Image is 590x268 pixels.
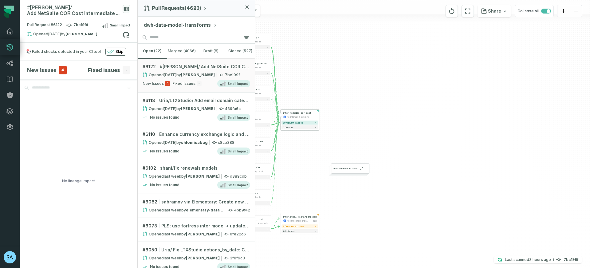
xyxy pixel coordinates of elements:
strong: Daniel Schwalb (dschwalb) [65,32,97,36]
span: - [197,81,202,86]
span: 4 [59,66,67,74]
img: avatar of sabramov [4,251,16,263]
div: Failed checks detected in your CI tool [32,49,101,54]
button: open (22) [138,44,167,58]
strong: shlomisabag [181,140,208,145]
div: 7bc199f [143,72,250,77]
button: Downstream Impact1 [331,164,369,173]
relative-time: Aug 20, 2025, 8:43 PM GMT+3 [164,174,181,179]
strong: Avi Shavit (ashavit30) [186,232,220,236]
h4: No issues found [150,149,179,154]
a: #6078PLS: use fortress inter model + update LTX-Studio pls tableOpened[DATE] 2:59:23 PMby[PERSON_... [138,218,255,242]
g: Edge from 65f73d0b79c911267534e79369bcf492 to e96d1151137e03134b1ffe196c39f0f0 [271,115,280,177]
div: # 6082 [143,199,250,205]
h4: New Issues [27,66,57,74]
h4: Fixed issues [88,66,120,74]
span: inter_other_costs_and_revenu [283,215,298,218]
div: c8cb388 [143,140,250,145]
p: About 5 minutes [81,56,117,63]
span: Messages [51,207,72,211]
div: netsuite [253,92,261,95]
div: Lineage Graph [24,159,104,165]
span: Uria/ Fix LTXStudio actions_by_date: Correct is_paid aggregation with user-level processing [161,247,250,253]
div: Opened by [143,72,215,77]
div: 3Data Catalog [11,180,112,190]
div: netsuite [301,116,309,119]
button: New Issues4Fixed issues- [27,66,130,74]
relative-time: Aug 19, 2025, 2:59 PM GMT+3 [164,232,181,236]
div: netsuite [253,66,261,69]
span: 1 [356,167,358,170]
div: inter_netsuite_cor_cost [283,112,311,115]
h4: No issues found [150,115,179,120]
relative-time: Aug 26, 2025, 5:41 AM GMT+3 [529,257,551,262]
div: ltx-dwh-stg-rivery [239,170,257,173]
button: Pull Requests(4623) [144,5,207,11]
div: Find your Data Assets [24,82,104,89]
div: ltx-internal [287,116,297,119]
div: inter_other_costs_and_revenue_standardized [283,215,317,218]
button: Collapse all [515,5,554,17]
span: Skip [116,49,124,54]
span: 1 column [283,126,293,129]
a: #6122#[PERSON_NAME]/ Add NetSuite COR Cost Intermediate ModelOpened[DATE] 11:01:07 AMby[PERSON_NA... [138,59,255,93]
span: Pull Request #6122 7bc199f [27,22,88,28]
div: Opened by [143,106,215,111]
div: PLS: use fortress inter model + update LTX-Studio pls table [161,223,250,229]
div: Check out these product tours to help you get started with Foundational. [9,35,114,49]
span: Fixed Issues [172,81,195,86]
div: Quickly find the right data asset in your stack. [24,93,107,105]
div: Opened by [143,231,220,237]
relative-time: Aug 19, 2025, 11:49 PM GMT+3 [164,208,181,212]
h4: No issues found [150,183,179,187]
div: netsuite [253,40,261,43]
g: Edge from 5874286bc268b52d2c3e3a2eb9b35c0c to 9e378a16b61e566674662b66ce69f479 [271,227,280,229]
relative-time: Aug 25, 2025, 11:01 AM GMT+3 [164,73,176,77]
div: 0fe22c6 [143,231,250,237]
div: # 6122 [143,64,250,70]
span: sabramov via Elementary: Create new dbt tests. [161,199,250,205]
span: 4 columns modified [283,225,304,228]
a: #6118Uria/LTXStudio/ Add email domain category to feature dashboardOpened[DATE] 4:41:40 PMby[PERS... [138,93,255,126]
relative-time: Aug 24, 2025, 4:41 PM GMT+3 [164,106,176,111]
div: 439fa6c [143,106,250,111]
a: #6110Enhance currency exchange logic and update date handling in testsOpened[DATE] 4:33:33 PMbysh... [138,126,255,160]
strong: Uria Fridman (UriaFridman) [186,256,220,260]
button: Share [478,5,511,17]
button: dwh-data-model-transforms [144,22,217,29]
span: 10 columns added [283,121,303,124]
div: Welcome, sabramov! [9,24,114,35]
div: # 6102 [143,165,250,171]
button: zoom in [557,5,570,17]
button: draft (8) [196,44,226,58]
div: netsuite_accountingperiod [235,62,266,65]
span: 4 [165,81,170,86]
div: bi [261,170,263,173]
h1: Tasks [52,3,72,13]
span: Small Impact [228,149,248,154]
div: 4bb9f42 [143,207,250,213]
a: #6102shani/fix renewals modelsOpened[DATE] 8:43:24 PMby[PERSON_NAME]d389cdbNo issues foundSmall I... [138,160,255,194]
div: d389cdb [143,174,250,179]
div: ltx-dwh-prod-processed [287,219,309,222]
a: View on github [122,31,130,39]
div: netsuite [260,222,268,225]
span: Downstream Impact [333,167,356,170]
span: New Issues [143,81,164,86]
span: e_standardized [298,215,317,218]
h4: 7bc199f [564,258,578,262]
div: ltx-dwh-prod-processed [239,222,257,225]
strong: Uria Fridman (UriaFridman) [181,106,215,111]
span: 8 columns [283,230,294,232]
button: Take the tour [24,110,66,123]
div: Opened by [143,174,220,179]
relative-time: Aug 17, 2025, 4:06 PM GMT+3 [164,256,181,260]
div: 2Lineage Graph [11,156,112,166]
relative-time: Aug 25, 2025, 11:01 AM GMT+3 [48,32,61,36]
strong: Daniel Schwalb (dschwalb) [181,73,215,77]
button: Tasks [82,192,123,216]
div: 3f0f9c3 [143,255,250,261]
button: zoom out [570,5,582,17]
div: # 6078 [143,223,250,229]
